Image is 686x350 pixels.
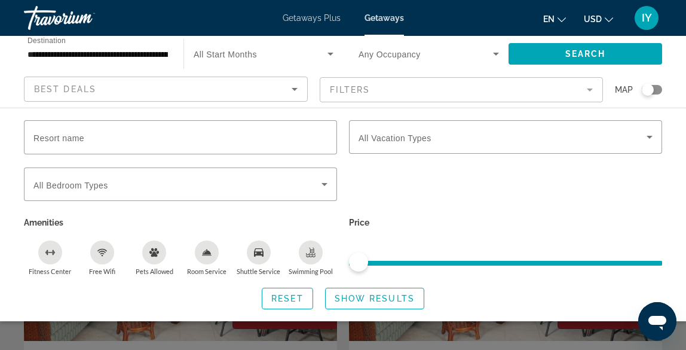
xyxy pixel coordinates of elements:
span: Shuttle Service [237,267,280,275]
span: Swimming Pool [289,267,333,275]
a: Getaways Plus [283,13,341,23]
button: Fitness Center [24,240,76,276]
button: Show Results [325,288,424,309]
p: Amenities [24,214,337,231]
span: All Bedroom Types [33,181,108,190]
iframe: Button to launch messaging window [638,302,676,340]
p: Price [349,214,662,231]
button: Filter [320,77,604,103]
span: Show Results [335,294,415,303]
ngx-slider: ngx-slider [349,261,662,263]
span: Destination [27,36,66,44]
span: Room Service [187,267,226,275]
span: Reset [271,294,304,303]
span: Best Deals [34,84,96,94]
span: Resort name [33,133,84,143]
span: Free Wifi [89,267,115,275]
button: Change language [543,10,566,28]
button: Pets Allowed [128,240,180,276]
button: Change currency [584,10,613,28]
button: User Menu [631,5,662,31]
button: Room Service [180,240,232,276]
button: Free Wifi [76,240,128,276]
a: Travorium [24,2,143,34]
span: Pets Allowed [136,267,173,275]
mat-select: Sort by [34,82,298,96]
span: en [543,14,555,24]
span: Any Occupancy [359,50,421,59]
button: Reset [262,288,313,309]
button: Search [509,43,662,65]
a: Getaways [365,13,404,23]
span: IY [642,12,652,24]
button: Swimming Pool [285,240,337,276]
span: USD [584,14,602,24]
span: All Start Months [194,50,257,59]
span: Search [565,49,606,59]
span: All Vacation Types [359,133,431,143]
span: Fitness Center [29,267,71,275]
span: Map [615,81,633,98]
button: Shuttle Service [232,240,284,276]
